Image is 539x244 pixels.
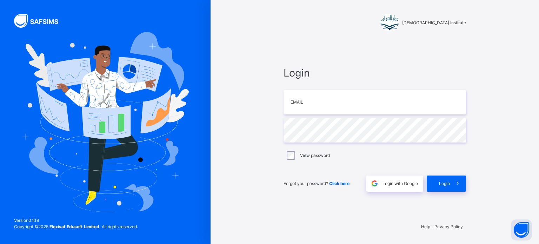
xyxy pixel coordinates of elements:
[371,179,379,187] img: google.396cfc9801f0270233282035f929180a.svg
[14,217,138,224] span: Version 0.1.19
[22,32,189,212] img: Hero Image
[382,180,418,187] span: Login with Google
[14,224,138,229] span: Copyright © 2025 All rights reserved.
[284,65,466,80] span: Login
[511,219,532,240] button: Open asap
[300,152,330,159] label: View password
[329,181,350,186] a: Click here
[402,20,466,26] span: [DEMOGRAPHIC_DATA] Institute
[439,180,450,187] span: Login
[421,224,430,229] a: Help
[284,181,350,186] span: Forgot your password?
[434,224,463,229] a: Privacy Policy
[14,14,67,28] img: SAFSIMS Logo
[49,224,101,229] strong: Flexisaf Edusoft Limited.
